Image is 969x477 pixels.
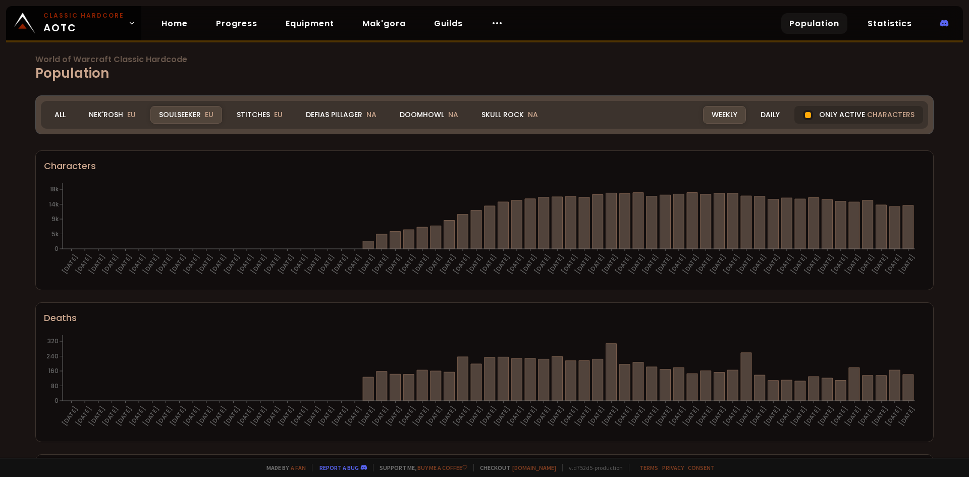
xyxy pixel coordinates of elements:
[789,253,809,276] text: [DATE]
[668,405,687,428] text: [DATE]
[708,253,728,276] text: [DATE]
[748,253,768,276] text: [DATE]
[260,464,306,471] span: Made by
[168,253,188,276] text: [DATE]
[274,110,283,120] span: EU
[182,405,201,428] text: [DATE]
[44,159,925,173] div: Characters
[74,405,93,428] text: [DATE]
[128,405,147,428] text: [DATE]
[752,106,788,124] div: Daily
[87,253,107,276] text: [DATE]
[208,13,265,34] a: Progress
[776,253,795,276] text: [DATE]
[748,405,768,428] text: [DATE]
[560,253,579,276] text: [DATE]
[465,253,485,276] text: [DATE]
[290,405,309,428] text: [DATE]
[843,253,863,276] text: [DATE]
[668,253,687,276] text: [DATE]
[60,253,80,276] text: [DATE]
[492,253,512,276] text: [DATE]
[762,253,782,276] text: [DATE]
[316,253,336,276] text: [DATE]
[654,253,674,276] text: [DATE]
[639,464,658,471] a: Terms
[600,253,620,276] text: [DATE]
[43,11,124,35] span: AOTC
[473,464,556,471] span: Checkout
[262,405,282,428] text: [DATE]
[6,6,141,40] a: Classic HardcoreAOTC
[411,253,431,276] text: [DATE]
[51,230,59,238] tspan: 5k
[354,13,414,34] a: Mak'gora
[344,253,363,276] text: [DATE]
[303,405,323,428] text: [DATE]
[519,405,539,428] text: [DATE]
[688,464,715,471] a: Consent
[438,405,458,428] text: [DATE]
[478,253,498,276] text: [DATE]
[512,464,556,471] a: [DOMAIN_NAME]
[735,405,755,428] text: [DATE]
[127,110,136,120] span: EU
[843,405,863,428] text: [DATE]
[60,405,80,428] text: [DATE]
[205,110,213,120] span: EU
[897,253,917,276] text: [DATE]
[794,106,923,124] div: Only active
[80,106,144,124] div: Nek'Rosh
[473,106,547,124] div: Skull Rock
[208,253,228,276] text: [DATE]
[424,253,444,276] text: [DATE]
[55,396,59,405] tspan: 0
[562,464,623,471] span: v. d752d5 - production
[830,405,849,428] text: [DATE]
[276,405,296,428] text: [DATE]
[398,405,417,428] text: [DATE]
[208,405,228,428] text: [DATE]
[46,106,74,124] div: All
[789,405,809,428] text: [DATE]
[249,253,269,276] text: [DATE]
[262,253,282,276] text: [DATE]
[46,352,59,360] tspan: 240
[417,464,467,471] a: Buy me a coffee
[681,405,701,428] text: [DATE]
[438,253,458,276] text: [DATE]
[870,405,890,428] text: [DATE]
[51,215,59,223] tspan: 9k
[573,405,593,428] text: [DATE]
[222,405,242,428] text: [DATE]
[762,405,782,428] text: [DATE]
[448,110,458,120] span: NA
[55,244,59,253] tspan: 0
[74,253,93,276] text: [DATE]
[627,253,647,276] text: [DATE]
[816,253,836,276] text: [DATE]
[373,464,467,471] span: Support me,
[182,253,201,276] text: [DATE]
[128,253,147,276] text: [DATE]
[856,405,876,428] text: [DATE]
[222,253,242,276] text: [DATE]
[614,253,633,276] text: [DATE]
[586,253,606,276] text: [DATE]
[35,56,934,64] span: World of Warcraft Classic Hardcode
[100,253,120,276] text: [DATE]
[426,13,471,34] a: Guilds
[722,253,741,276] text: [DATE]
[722,405,741,428] text: [DATE]
[114,405,134,428] text: [DATE]
[867,110,914,120] span: characters
[781,13,847,34] a: Population
[884,405,903,428] text: [DATE]
[48,366,59,375] tspan: 160
[614,405,633,428] text: [DATE]
[735,253,755,276] text: [DATE]
[100,405,120,428] text: [DATE]
[276,253,296,276] text: [DATE]
[694,253,714,276] text: [DATE]
[297,106,385,124] div: Defias Pillager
